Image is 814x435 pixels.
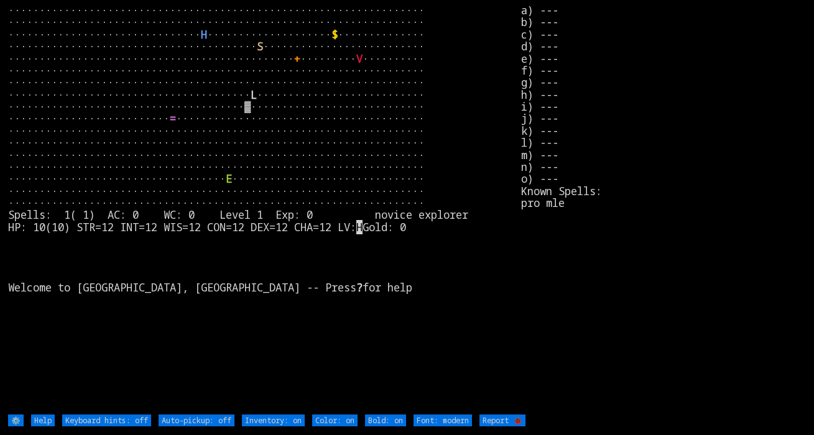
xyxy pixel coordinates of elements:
[356,52,363,66] font: V
[294,52,300,66] font: +
[521,4,806,413] stats: a) --- b) --- c) --- d) --- e) --- f) --- g) --- h) --- i) --- j) --- k) --- l) --- m) --- n) ---...
[62,414,151,426] input: Keyboard hints: off
[226,172,232,186] font: E
[201,27,207,42] font: H
[31,414,55,426] input: Help
[331,27,338,42] font: $
[356,280,363,295] b: ?
[251,88,257,102] font: L
[356,220,363,234] mark: H
[365,414,406,426] input: Bold: on
[8,414,24,426] input: ⚙️
[8,4,521,413] larn: ··································································· ·····························...
[312,414,358,426] input: Color: on
[257,39,263,53] font: S
[159,414,234,426] input: Auto-pickup: off
[414,414,472,426] input: Font: modern
[170,111,176,126] font: =
[479,414,525,426] input: Report 🐞
[242,414,305,426] input: Inventory: on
